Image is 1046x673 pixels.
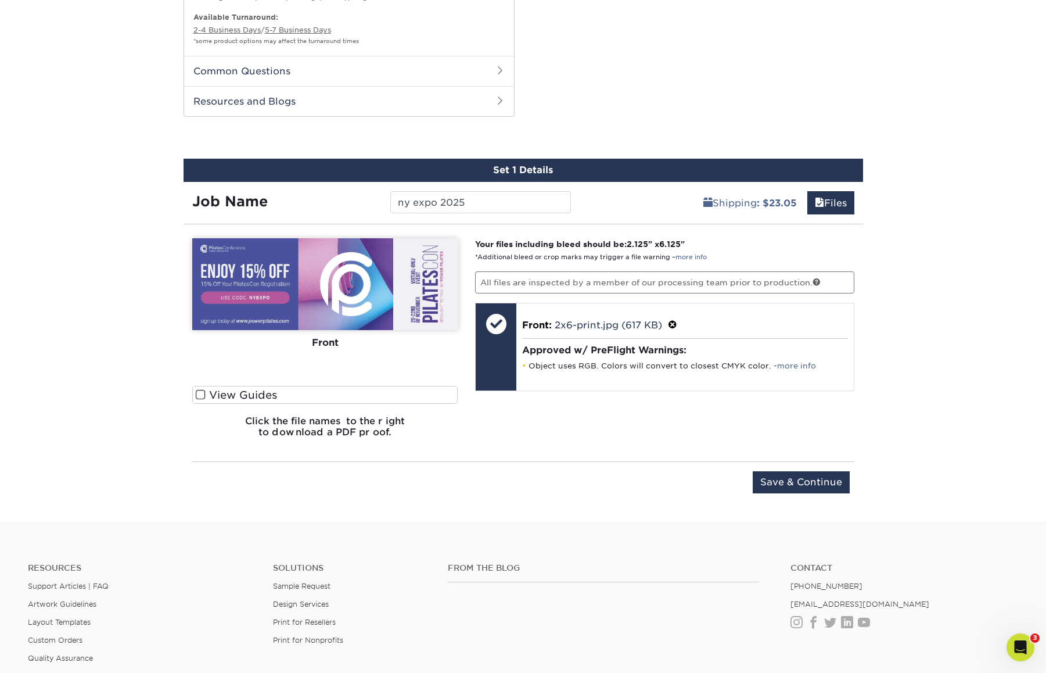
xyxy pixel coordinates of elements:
div: The C1S postcard has Glossy UV on the front and it's uncoated on the back. C1S - stands for Coate... [19,56,181,91]
a: Print for Nonprofits [273,636,343,645]
span: files [815,198,824,209]
p: / [193,12,505,46]
li: Object uses RGB. Colors will convert to closest CMYK color. - [522,361,848,371]
div: If you select no additional coating, you will receive one layer of Clear Gloss on the cards. If y... [9,99,190,170]
a: Artwork Guidelines [28,600,96,608]
div: Rate your conversation [21,289,160,303]
button: go back [8,5,30,27]
a: more info [777,361,816,370]
a: Design Services [273,600,329,608]
a: Shipping: $23.05 [696,191,804,214]
input: Save & Continue [753,471,850,493]
span: Terrible [28,312,44,328]
a: 2-4 Business Days [193,26,261,34]
a: Contact [790,563,1018,573]
h2: Common Questions [184,56,514,86]
div: Jenny says… [9,171,223,239]
small: *Additional bleed or crop marks may trigger a file warning – [475,253,707,261]
textarea: Tell us more… [19,349,139,374]
div: Jenny says… [9,49,223,99]
small: *some product options may affect the turnaround times [193,38,359,44]
div: Help [PERSON_NAME] understand how they’re doing: [9,239,190,276]
label: View Guides [192,386,458,404]
div: Help [PERSON_NAME] understand how they’re doing: [19,246,181,269]
span: Amazing [135,309,156,330]
span: OK [82,312,99,328]
strong: Job Name [192,193,268,210]
textarea: Message… [10,356,222,376]
p: The team can also help [56,15,145,26]
div: Submit [139,349,163,372]
iframe: To enrich screen reader interactions, please activate Accessibility in Grammarly extension settings [1007,633,1034,661]
h2: Resources and Blogs [184,86,514,116]
img: Profile image for Operator [33,6,52,25]
b: : $23.05 [757,198,797,209]
a: [PHONE_NUMBER] [790,582,862,590]
div: Set 1 Details [184,159,863,182]
div: Jenny says… [9,23,223,49]
input: Enter a job name [390,191,571,213]
a: Custom Orders [28,636,82,645]
a: more info [675,253,707,261]
a: Sample Request [273,582,330,590]
a: Files [807,191,854,214]
button: Start recording [74,381,83,390]
span: Great [110,312,126,328]
div: Front [192,330,458,356]
span: 6.125 [659,239,681,249]
h4: From the Blog [448,563,759,573]
span: 3 [1030,633,1040,643]
button: Gif picker [37,381,46,390]
span: Front: [522,320,552,331]
a: Support Articles | FAQ [28,582,109,590]
a: Layout Templates [28,618,91,627]
div: Hi there! Happy to help! [9,23,127,48]
div: Hi there! Happy to help! [19,30,117,41]
button: Home [182,5,204,27]
a: Quality Assurance [28,654,93,663]
span: 2.125 [627,239,648,249]
span: Bad [55,312,71,328]
h4: Solutions [273,563,430,573]
b: Available Turnaround: [193,13,278,22]
div: Operator says… [9,239,223,277]
div: Please let us know if you have additional questions. We're here until 5p EST. Have a wonderful [P... [19,178,181,223]
a: [EMAIL_ADDRESS][DOMAIN_NAME] [790,600,929,608]
a: 5-7 Business Days [265,26,331,34]
div: Please let us know if you have additional questions. We're here until 5p EST. Have a wonderful [P... [9,171,190,230]
strong: Your files including bleed should be: " x " [475,239,685,249]
a: 2x6-print.jpg (617 KB) [555,320,662,331]
button: Upload attachment [55,381,64,390]
a: Print for Resellers [273,618,336,627]
div: Operator says… [9,277,223,391]
button: Emoji picker [18,381,27,390]
div: If you select no additional coating, you will receive one layer of Clear Gloss on the cards. If y... [19,106,181,163]
button: Send a message… [198,376,218,395]
h4: Approved w/ PreFlight Warnings: [522,345,848,356]
h4: Resources [28,563,256,573]
div: Close [204,5,225,26]
div: Jenny says… [9,99,223,171]
p: All files are inspected by a member of our processing team prior to production. [475,271,854,293]
h6: Click the file names to the right to download a PDF proof. [192,416,458,447]
span: shipping [703,198,713,209]
div: The C1S postcard has Glossy UV on the front and it's uncoated on the back. C1S - stands for Coate... [9,49,190,98]
h1: Operator [56,6,98,15]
